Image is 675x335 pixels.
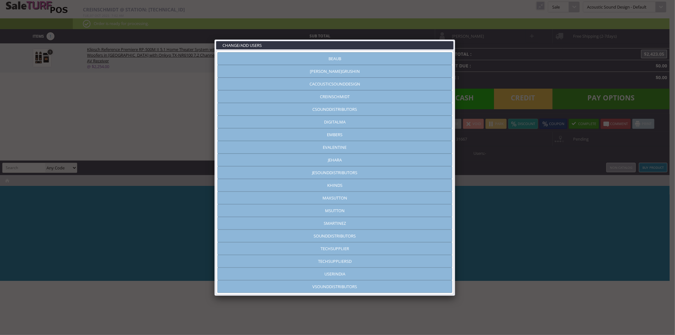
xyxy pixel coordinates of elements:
[217,78,452,90] a: cacousticsounddesign
[217,128,452,141] a: embers
[217,230,452,242] a: sounddistributors
[217,280,452,293] a: vsounddistributors
[216,41,453,49] h3: CHANGE/ADD USERS
[217,103,452,116] a: csounddistributors
[217,154,452,166] a: jehara
[217,116,452,128] a: DigitalMA
[217,179,452,192] a: khinds
[217,255,452,268] a: techsuppliersd
[217,90,452,103] a: creinschmidt
[217,204,452,217] a: msutton
[449,34,461,45] a: Close
[217,268,452,280] a: userindia
[217,65,452,78] a: [PERSON_NAME]grushin
[217,166,452,179] a: jesounddistributors
[217,217,452,230] a: smartinez
[217,52,452,65] a: BeauB
[217,242,452,255] a: techsupplier
[217,192,452,204] a: maxsutton
[217,141,452,154] a: evalentine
